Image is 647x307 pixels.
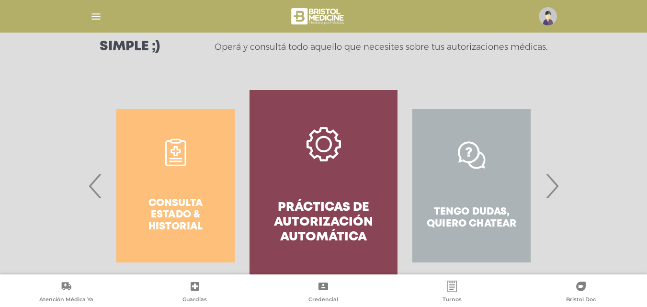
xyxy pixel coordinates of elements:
[290,5,347,28] img: bristol-medicine-blanco.png
[90,11,102,23] img: Cober_menu-lines-white.svg
[516,281,645,305] a: Bristol Doc
[443,296,462,305] span: Turnos
[2,281,131,305] a: Atención Médica Ya
[543,160,561,212] span: Next
[182,296,207,305] span: Guardias
[86,160,105,212] span: Previous
[388,281,517,305] a: Turnos
[250,90,397,282] a: Prácticas de autorización automática
[566,296,596,305] span: Bristol Doc
[267,200,380,245] h4: Prácticas de autorización automática
[215,41,547,53] p: Operá y consultá todo aquello que necesites sobre tus autorizaciones médicas.
[39,296,93,305] span: Atención Médica Ya
[539,7,557,25] img: profile-placeholder.svg
[308,296,338,305] span: Credencial
[259,281,388,305] a: Credencial
[100,40,160,54] h3: Simple ;)
[131,281,260,305] a: Guardias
